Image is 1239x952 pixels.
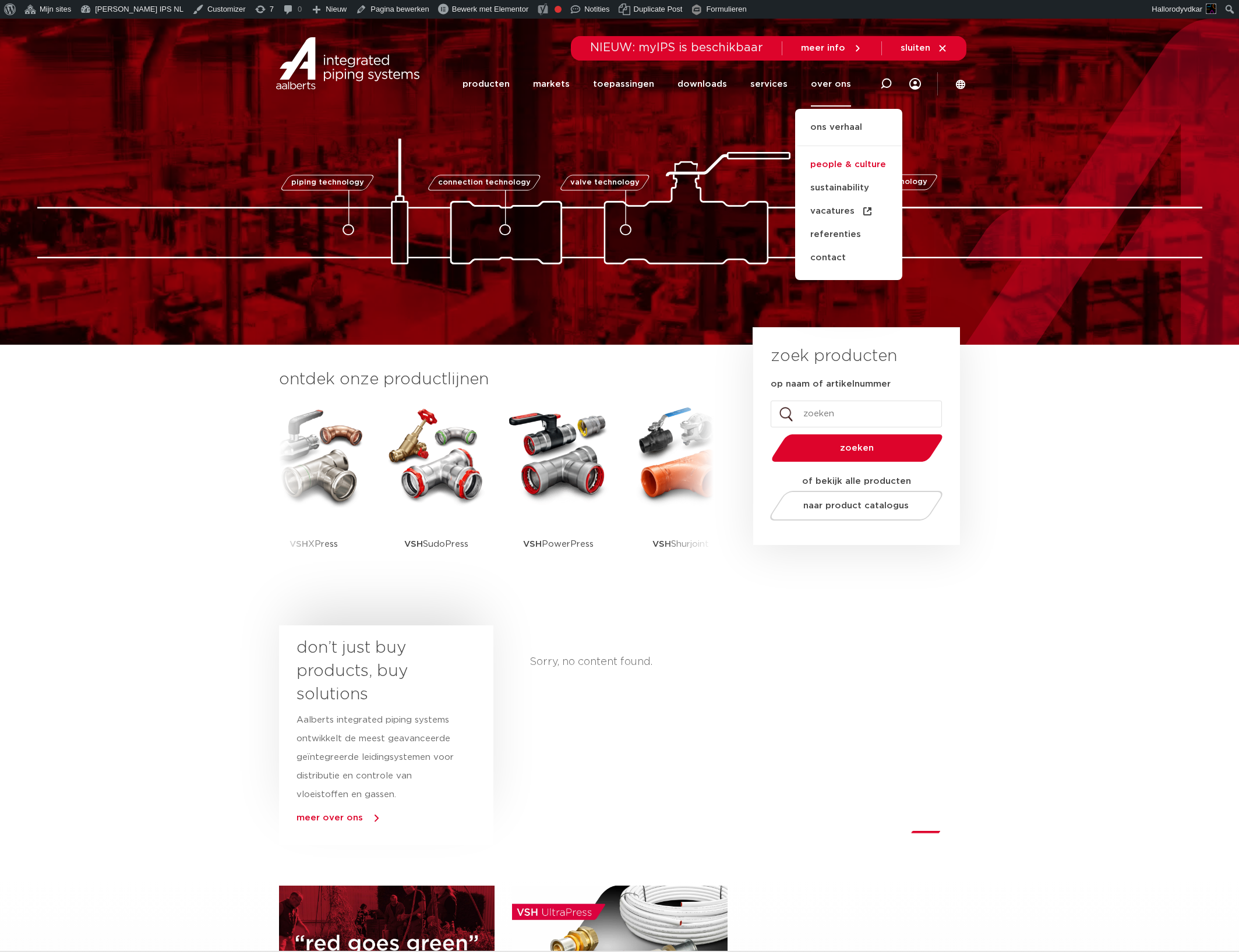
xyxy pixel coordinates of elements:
[771,401,942,427] input: zoeken
[404,508,468,581] p: SudoPress
[795,176,902,200] a: sustainability
[803,501,909,510] span: naar product catalogus
[842,179,927,186] span: fastening technology
[452,5,529,13] span: Bewerk met Elementor
[533,62,570,107] a: markets
[290,540,308,548] strong: VSH
[801,43,863,54] a: meer info
[279,368,714,391] h3: ontdek onze productlijnen
[506,403,611,581] a: VSHPowerPress
[652,540,671,548] strong: VSH
[629,403,733,581] a: VSHShurjoint
[771,345,897,368] h3: zoek producten
[767,491,945,521] a: naar product catalogus
[795,223,902,246] a: referenties
[555,6,562,13] div: Focus keyphrase niet ingevuld
[290,508,338,581] p: XPress
[795,246,902,270] a: contact
[404,540,423,548] strong: VSH
[901,44,930,52] span: sluiten
[523,540,542,548] strong: VSH
[795,153,902,176] a: people & culture
[291,179,364,186] span: piping technology
[802,444,913,452] span: zoeken
[463,62,851,107] nav: Menu
[652,508,709,581] p: Shurjoint
[801,44,845,52] span: meer info
[463,62,510,107] a: producten
[901,43,948,54] a: sluiten
[296,711,455,804] p: Aalberts integrated piping systems ontwikkelt de meest geavanceerde geïntegreerde leidingsystemen...
[909,60,921,108] nav: Menu
[530,625,958,848] div: Sorry, no content found.
[1169,5,1202,13] span: rodyvdkar
[437,179,530,186] span: connection technology
[767,433,947,463] button: zoeken
[795,121,902,146] a: ons verhaal
[262,403,366,581] a: VSHXPress
[910,831,941,833] li: Page dot 1
[523,508,594,581] p: PowerPress
[802,477,911,486] strong: of bekijk alle producten
[570,179,640,186] span: valve technology
[677,62,727,107] a: downloads
[384,403,489,581] a: VSHSudoPress
[795,200,902,223] a: vacatures
[590,42,763,54] span: NIEUW: myIPS is beschikbaar
[296,636,455,706] h3: don’t just buy products, buy solutions
[296,813,363,822] a: meer over ons
[750,62,788,107] a: services
[811,62,851,107] a: over ons
[771,378,891,390] label: op naam of artikelnummer
[593,62,654,107] a: toepassingen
